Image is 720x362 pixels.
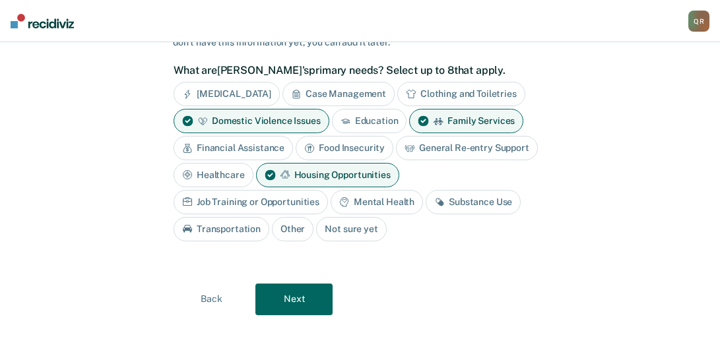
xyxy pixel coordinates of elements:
div: General Re-entry Support [396,136,538,160]
div: Housing Opportunities [256,163,399,187]
label: What are [PERSON_NAME]'s primary needs? Select up to 8 that apply. [174,64,540,76]
div: Q R [688,11,709,32]
div: Other [272,217,313,241]
div: Transportation [174,217,269,241]
div: Clothing and Toiletries [397,82,525,106]
button: Next [255,284,333,315]
div: Food Insecurity [296,136,393,160]
img: Recidiviz [11,14,74,28]
div: Substance Use [426,190,521,214]
div: Education [332,109,407,133]
div: Job Training or Opportunities [174,190,328,214]
button: Back [173,284,250,315]
div: Healthcare [174,163,253,187]
div: Family Services [409,109,523,133]
div: Not sure yet [316,217,386,241]
div: Financial Assistance [174,136,293,160]
div: [MEDICAL_DATA] [174,82,280,106]
button: QR [688,11,709,32]
div: Mental Health [331,190,423,214]
div: Domestic Violence Issues [174,109,329,133]
div: Case Management [282,82,395,106]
